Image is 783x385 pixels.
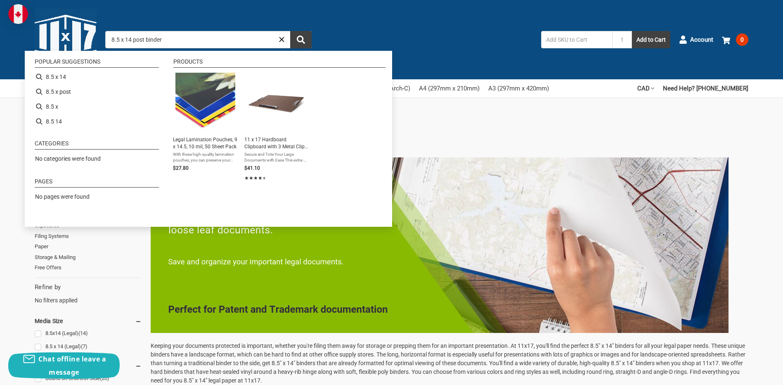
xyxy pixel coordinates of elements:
a: Close [277,35,286,44]
span: $27.80 [173,165,189,171]
a: Legal Lamination Pouches, 9 x 14.5, 10 mil, 50 Sheet PackLegal Lamination Pouches, 9 x 14.5, 10 m... [173,73,238,183]
li: Popular suggestions [35,59,159,68]
span: Keeping your documents protected is important, whether you're filing them away for storage or pre... [151,342,745,366]
button: Chat offline leave a message [8,352,120,379]
li: Legal Lamination Pouches, 9 x 14.5, 10 mil, 50 Sheet Pack [170,69,241,186]
div: No filters applied [35,283,142,305]
span: No categories were found [35,155,101,162]
h5: Media Size [35,316,142,326]
span: ★★★★★ [244,174,267,182]
input: Add SKU to Cart [541,31,612,48]
a: 17x11 Clipboard Hardboard Panel Featuring 3 Clips Brown11 x 17 Hardboard Clipboard with 3 Metal C... [244,73,309,183]
img: 17x11 Clipboard Hardboard Panel Featuring 3 Clips Brown [247,73,307,133]
a: Account [679,29,713,50]
a: 0 [722,29,748,50]
span: 0 [736,33,748,46]
a: 8.5x14 (Legal) [35,328,142,339]
span: No pages were found [35,193,90,200]
span: Secure and Tote Your Large Documents with Ease This extra-large hardboard clipboard is designed t... [244,152,309,163]
li: 8.5 x 14 [31,69,162,84]
span: Legal Lamination Pouches, 9 x 14.5, 10 mil, 50 Sheet Pack [173,136,238,150]
span: With these high-quality lamination pouches, you can preserve your legal sized 8.5-inch by 14-inch... [173,152,238,163]
li: 11 x 17 Hardboard Clipboard with 3 Metal Clips | Large Clipboard for Ledger, Tabloid, Legal Size ... [241,69,312,186]
li: 8.5 x [31,99,162,114]
span: Account [690,35,713,45]
img: 4.png [151,157,729,333]
a: Filing Systems [35,231,142,242]
span: You'll find a wide variety of durable, high-quality 8.5" x 14" binders when you shop at 11x17. We... [151,360,743,384]
a: A3 (297mm x 420mm) [488,79,549,97]
input: Search by keyword, brand or SKU [105,31,312,48]
a: Paper [35,241,142,252]
span: $41.10 [244,165,260,171]
li: 8.5 x post [31,84,162,99]
span: Chat offline leave a message [38,354,106,377]
li: Categories [35,140,159,150]
span: (14) [78,330,88,336]
img: duty and tax information for Canada [8,4,28,24]
li: Products [173,59,386,68]
a: Free Offers [35,262,142,273]
li: Pages [35,178,159,188]
div: Instant Search Results [25,51,392,227]
span: 11 x 17 Hardboard Clipboard with 3 Metal Clips | Large Clipboard for Ledger, Tabloid, Legal Size ... [244,136,309,150]
a: CAD [637,79,654,97]
li: 8.5 14 [31,114,162,129]
a: A4 (297mm x 210mm) [419,79,480,97]
a: Storage & Mailing [35,252,142,263]
a: Need Help? [PHONE_NUMBER] [663,79,748,97]
img: Legal Lamination Pouches, 9 x 14.5, 10 mil, 50 Sheet Pack [175,73,235,133]
span: (7) [81,343,88,349]
a: 8.5 x 14 (Legal) [35,341,142,352]
h5: Refine by [35,283,142,292]
button: Add to Cart [632,31,670,48]
img: 11x17.com [35,9,97,71]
